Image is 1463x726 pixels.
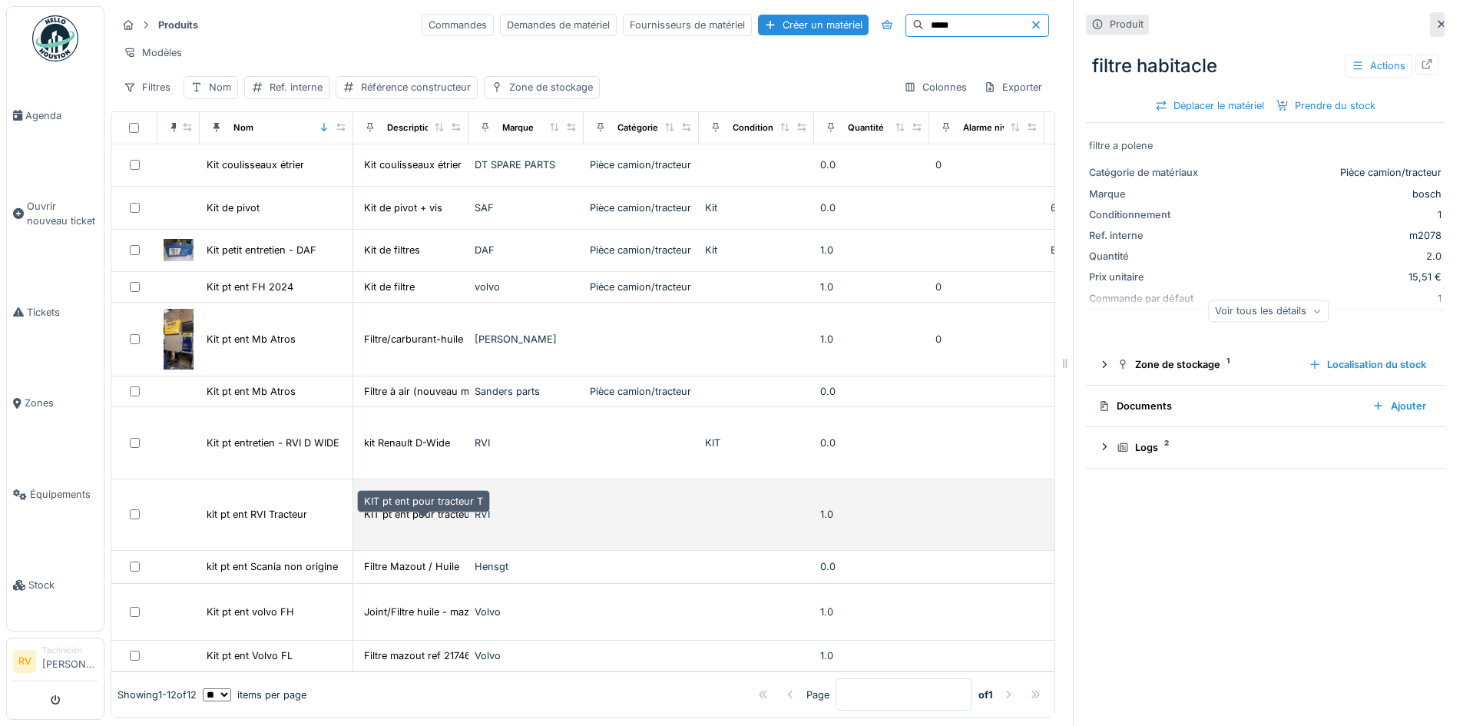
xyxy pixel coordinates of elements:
div: Ref. interne [270,80,323,94]
div: Conditionnement [1089,207,1204,222]
div: DAF [475,243,578,257]
div: RVI [475,436,578,450]
div: SAF [475,201,578,215]
div: Kit coulisseaux étrier [364,157,462,172]
summary: Logs2 [1092,433,1438,462]
div: 0.0 [820,201,923,215]
div: KIT [705,436,808,450]
span: Ouvrir nouveau ticket [27,199,98,228]
div: Page [806,688,829,702]
div: Pièce camion/tracteur [590,243,693,257]
div: 1 [1210,207,1441,222]
div: Modèles [117,41,189,64]
div: Kit de pivot + vis [364,201,442,215]
div: 0.0 [820,559,923,574]
a: Tickets [7,267,104,358]
img: Badge_color-CXgf-gQk.svg [32,15,78,61]
li: [PERSON_NAME] [42,645,98,678]
strong: of 1 [978,688,993,702]
div: filtre a polene [1089,138,1441,153]
div: Technicien [42,645,98,656]
div: 0.0 [820,436,923,450]
div: Exporter [977,76,1049,98]
div: Demandes de matériel [500,14,617,36]
summary: Zone de stockage1Localisation du stock [1092,350,1438,379]
div: Commandes [422,14,494,36]
div: Ref. interne [1089,228,1204,243]
div: Actions [1345,55,1412,77]
a: Agenda [7,70,104,161]
div: Localisation du stock [1302,354,1432,375]
div: Kit de filtres [364,243,420,257]
div: Kit [705,243,808,257]
div: Kit pt ent Mb Atros [207,332,296,346]
div: DT SPARE PARTS [475,157,578,172]
div: Kit coulisseaux étrier [207,157,304,172]
span: Stock [28,578,98,592]
div: Filtre/carburant-huile [364,332,463,346]
div: m2078 [1210,228,1441,243]
div: 1.0 [820,243,923,257]
div: Description [387,121,435,134]
img: Kit petit entretien - DAF [164,239,194,261]
div: Déplacer le matériel [1149,95,1270,116]
div: ENT-DAF-PT [1051,243,1154,257]
li: RV [13,650,36,673]
div: KIT pt ent pour tracteur T [357,490,490,512]
div: Voir tous les détails [1208,300,1329,322]
a: Stock [7,540,104,632]
div: Référence constructeur [361,80,471,94]
div: Colonnes [897,76,974,98]
div: RVI [475,507,578,522]
div: Nom [233,121,253,134]
a: Équipements [7,449,104,540]
div: Kit pt entretien - RVI D WIDE [207,436,339,450]
div: Pièce camion/tracteur [1210,165,1441,180]
span: Tickets [27,305,98,320]
div: Produit [1110,17,1144,31]
div: Prendre du stock [1270,95,1382,116]
div: Joint/Filtre huile - mazout (2) - kit service [364,605,559,619]
div: 1.0 [820,507,923,522]
div: Catégorie [617,121,658,134]
div: Kit de pivot [207,201,260,215]
div: kit Renault D-Wide [364,436,450,450]
div: Hensgt [475,559,578,574]
div: Fournisseurs de matériel [623,14,752,36]
div: Kit pt ent Mb Atros [207,384,296,399]
span: Agenda [25,108,98,123]
div: Sanders parts [475,384,578,399]
div: KIT pt ent pour tracteur T [364,507,483,522]
img: Kit pt ent Mb Atros [164,309,194,370]
strong: Produits [152,18,204,32]
div: Prix unitaire [1089,270,1204,284]
summary: DocumentsAjouter [1092,392,1438,420]
div: 0 [935,157,1038,172]
a: Zones [7,358,104,449]
div: Showing 1 - 12 of 12 [118,688,197,702]
div: Kit petit entretien - DAF [207,243,316,257]
div: Volvo [475,648,578,663]
div: [PERSON_NAME] [475,332,578,346]
div: 1.0 [820,605,923,619]
div: volvo [475,280,578,294]
div: Logs [1117,440,1426,455]
span: Équipements [30,487,98,502]
div: 1.0 [820,280,923,294]
div: Pièce camion/tracteur [590,157,693,172]
div: Marque [502,121,534,134]
div: Conditionnement [733,121,806,134]
div: Kit pt ent FH 2024 [207,280,293,294]
div: 2.0 [1210,249,1441,264]
div: kit pt ent RVI Tracteur [207,507,307,522]
div: Filtre Mazout / Huile [364,559,459,574]
div: Kit de filtre [364,280,415,294]
div: Alarme niveau bas [963,121,1040,134]
div: Zone de stockage [1117,357,1296,372]
div: 1.0 [820,332,923,346]
div: Zone de stockage [509,80,593,94]
div: Documents [1098,399,1360,413]
div: 0 [935,332,1038,346]
div: items per page [203,688,306,702]
div: Quantité [848,121,884,134]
